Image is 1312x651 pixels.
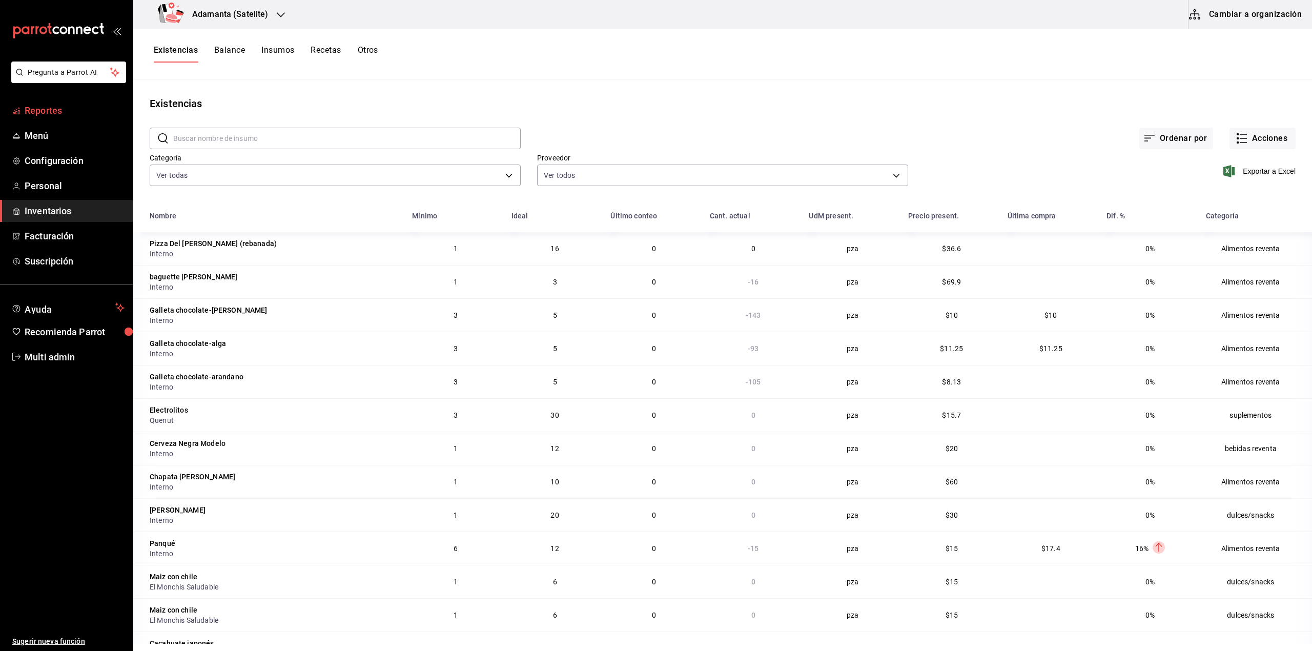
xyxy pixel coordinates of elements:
span: Inventarios [25,204,125,218]
span: 6 [553,611,557,619]
td: Alimentos reventa [1200,265,1312,298]
div: baguette [PERSON_NAME] [150,272,237,282]
div: Última compra [1008,212,1056,220]
td: dulces/snacks [1200,498,1312,532]
span: 0% [1145,311,1155,319]
div: Maiz con chile [150,605,197,615]
div: Mínimo [412,212,437,220]
button: Existencias [154,45,198,63]
span: Facturación [25,229,125,243]
div: Electrolitos [150,405,188,415]
span: 20 [550,511,559,519]
td: Alimentos reventa [1200,532,1312,565]
span: 3 [454,311,458,319]
span: $20 [946,444,958,453]
td: Alimentos reventa [1200,365,1312,398]
span: $15.7 [942,411,961,419]
span: 0 [751,578,755,586]
span: 0 [652,411,656,419]
td: dulces/snacks [1200,565,1312,598]
td: Alimentos reventa [1200,232,1312,265]
button: Exportar a Excel [1225,165,1296,177]
span: Reportes [25,104,125,117]
span: -93 [748,344,758,353]
span: 0 [652,311,656,319]
td: pza [803,332,902,365]
span: $60 [946,478,958,486]
span: 5 [553,344,557,353]
span: 1 [454,478,458,486]
div: Interno [150,382,400,392]
span: 1 [454,511,458,519]
div: Interno [150,249,400,259]
td: pza [803,298,902,332]
button: Otros [358,45,378,63]
span: Recomienda Parrot [25,325,125,339]
div: navigation tabs [154,45,378,63]
span: 0% [1145,611,1155,619]
td: Alimentos reventa [1200,298,1312,332]
span: 0 [751,411,755,419]
span: 5 [553,378,557,386]
span: 1 [454,578,458,586]
div: Galleta chocolate-arandano [150,372,243,382]
span: $36.6 [942,245,961,253]
div: Interno [150,548,400,559]
div: Último conteo [610,212,657,220]
span: 1 [454,611,458,619]
span: 3 [454,344,458,353]
span: Suscripción [25,254,125,268]
span: 0 [652,444,656,453]
span: $15 [946,544,958,553]
span: 3 [454,411,458,419]
span: -105 [746,378,761,386]
span: $10 [946,311,958,319]
button: Insumos [261,45,294,63]
span: 0 [652,378,656,386]
span: $15 [946,578,958,586]
span: Ayuda [25,301,111,314]
div: Existencias [150,96,202,111]
td: bebidas reventa [1200,432,1312,465]
span: 0 [751,245,755,253]
div: Chapata [PERSON_NAME] [150,472,235,482]
span: 0 [652,544,656,553]
td: pza [803,565,902,598]
span: $15 [946,611,958,619]
div: Interno [150,315,400,325]
span: 1 [454,444,458,453]
span: 3 [454,378,458,386]
td: pza [803,398,902,432]
div: Galleta chocolate-alga [150,338,226,349]
button: Recetas [311,45,341,63]
span: 0% [1145,378,1155,386]
button: Balance [214,45,245,63]
span: 0% [1145,511,1155,519]
button: Pregunta a Parrot AI [11,62,126,83]
div: Interno [150,282,400,292]
div: Maiz con chile [150,572,197,582]
span: Menú [25,129,125,143]
span: Personal [25,179,125,193]
div: Cacahuate japonés [150,638,214,648]
label: Categoría [150,154,521,161]
td: pza [803,498,902,532]
span: 0% [1145,578,1155,586]
span: 1 [454,278,458,286]
span: 0 [652,578,656,586]
span: 6 [553,578,557,586]
span: 0 [751,611,755,619]
div: Interno [150,349,400,359]
span: 0% [1145,444,1155,453]
div: UdM present. [809,212,853,220]
h3: Adamanta (Satelite) [184,8,269,21]
td: Alimentos reventa [1200,332,1312,365]
span: $30 [946,511,958,519]
td: suplementos [1200,398,1312,432]
div: Quenut [150,415,400,425]
span: 0 [652,278,656,286]
span: 0 [652,245,656,253]
span: 12 [550,444,559,453]
div: Pizza Del [PERSON_NAME] (rebanada) [150,238,277,249]
div: El Monchis Saludable [150,582,400,592]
